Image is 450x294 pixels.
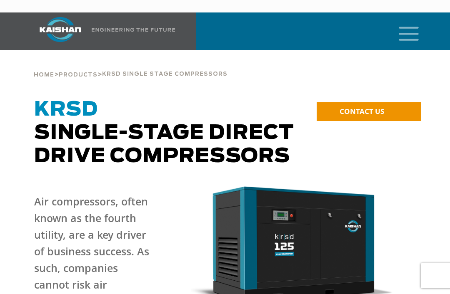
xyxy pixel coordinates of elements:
span: Single-Stage Direct Drive Compressors [34,100,294,166]
span: Products [59,72,97,78]
span: KRSD [34,100,98,120]
a: Home [34,71,54,78]
a: Products [59,71,97,78]
span: Home [34,72,54,78]
img: kaishan logo [29,17,92,42]
a: Kaishan USA [29,12,177,50]
div: > > [34,50,227,82]
a: mobile menu [395,24,410,38]
a: CONTACT US [317,102,421,121]
img: Engineering the future [92,28,175,32]
span: krsd single stage compressors [102,72,227,77]
span: CONTACT US [340,106,384,116]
